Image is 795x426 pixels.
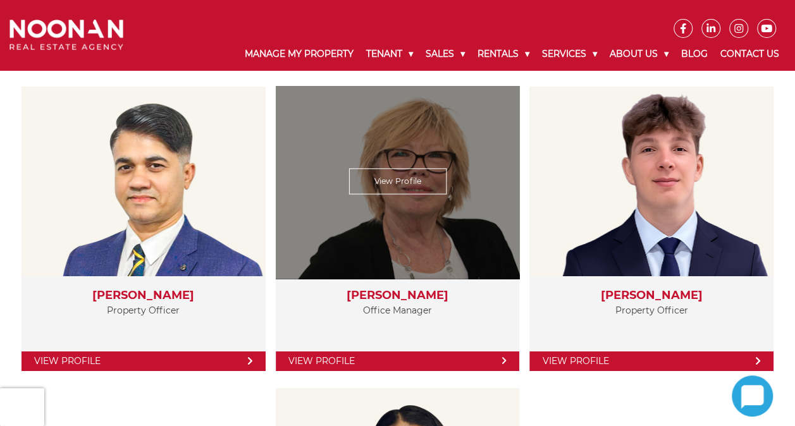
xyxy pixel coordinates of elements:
a: Services [536,38,603,70]
a: Rentals [471,38,536,70]
p: Property Officer [542,303,761,319]
h3: [PERSON_NAME] [542,289,761,303]
p: Office Manager [288,303,507,319]
h3: [PERSON_NAME] [288,289,507,303]
a: View Profile [22,351,266,371]
h3: [PERSON_NAME] [34,289,253,303]
a: Tenant [360,38,419,70]
a: View Profile [348,168,447,194]
a: Contact Us [714,38,786,70]
a: View Profile [276,351,520,371]
a: Manage My Property [238,38,360,70]
p: Property Officer [34,303,253,319]
img: Noonan Real Estate Agency [9,20,123,51]
a: About Us [603,38,675,70]
a: View Profile [529,351,773,371]
a: Sales [419,38,471,70]
a: Blog [675,38,714,70]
